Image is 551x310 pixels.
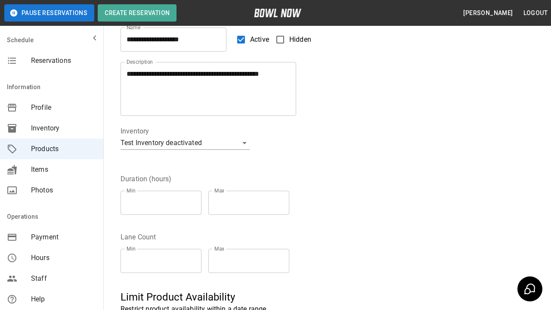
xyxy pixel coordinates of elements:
[31,144,96,154] span: Products
[31,273,96,284] span: Staff
[121,174,171,184] legend: Duration (hours)
[121,290,389,304] h5: Limit Product Availability
[254,9,301,17] img: logo
[520,5,551,21] button: Logout
[271,31,311,49] label: Hidden products will not be visible to customers. You can still create and use them for bookings.
[31,185,96,195] span: Photos
[31,56,96,66] span: Reservations
[460,5,516,21] button: [PERSON_NAME]
[31,294,96,304] span: Help
[289,34,311,45] span: Hidden
[31,123,96,133] span: Inventory
[250,34,269,45] span: Active
[4,4,94,22] button: Pause Reservations
[121,232,156,242] legend: Lane Count
[121,126,149,136] legend: Inventory
[31,164,96,175] span: Items
[31,253,96,263] span: Hours
[31,232,96,242] span: Payment
[31,102,96,113] span: Profile
[121,136,250,150] div: Test Inventory deactivated
[98,4,176,22] button: Create Reservation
